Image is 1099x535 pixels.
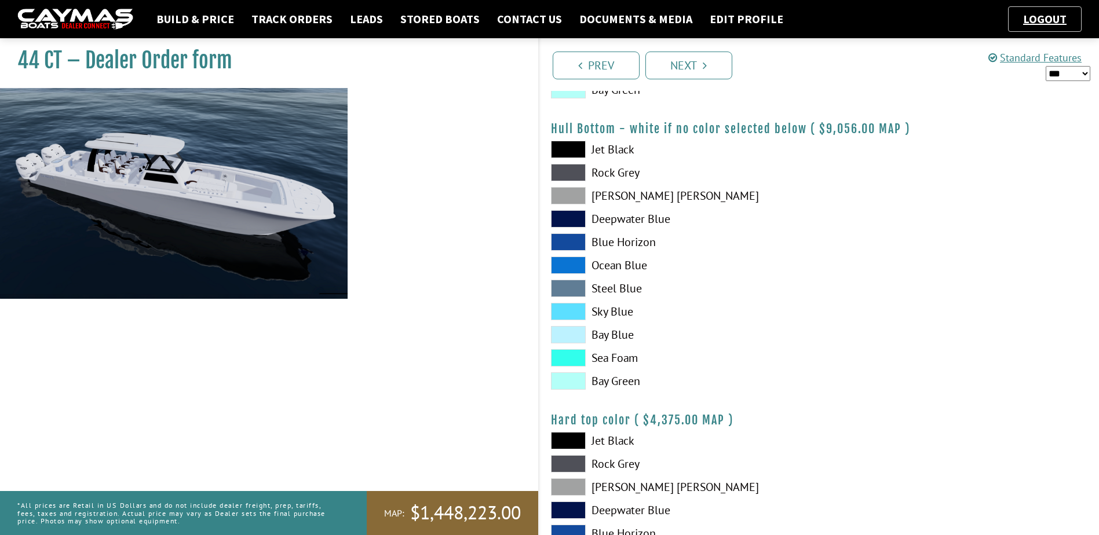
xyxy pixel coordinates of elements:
[819,122,901,136] span: $9,056.00 MAP
[704,12,789,27] a: Edit Profile
[988,51,1082,64] a: Standard Features
[551,478,808,496] label: [PERSON_NAME] [PERSON_NAME]
[551,501,808,519] label: Deepwater Blue
[551,372,808,390] label: Bay Green
[551,164,808,181] label: Rock Grey
[551,455,808,472] label: Rock Grey
[344,12,389,27] a: Leads
[551,210,808,228] label: Deepwater Blue
[551,303,808,320] label: Sky Blue
[551,256,808,274] label: Ocean Blue
[551,141,808,158] label: Jet Black
[246,12,338,27] a: Track Orders
[551,349,808,367] label: Sea Foam
[551,413,1088,427] h4: Hard top color ( )
[551,280,808,297] label: Steel Blue
[395,12,485,27] a: Stored Boats
[367,491,538,535] a: MAP:$1,448,223.00
[551,432,808,449] label: Jet Black
[551,122,1088,136] h4: Hull Bottom - white if no color selected below ( )
[17,496,341,530] p: *All prices are Retail in US Dollars and do not include dealer freight, prep, tariffs, fees, taxe...
[1017,12,1072,26] a: Logout
[551,187,808,204] label: [PERSON_NAME] [PERSON_NAME]
[551,233,808,251] label: Blue Horizon
[553,52,640,79] a: Prev
[410,501,521,525] span: $1,448,223.00
[151,12,240,27] a: Build & Price
[551,326,808,343] label: Bay Blue
[17,47,509,74] h1: 44 CT – Dealer Order form
[491,12,568,27] a: Contact Us
[17,9,133,30] img: caymas-dealer-connect-2ed40d3bc7270c1d8d7ffb4b79bf05adc795679939227970def78ec6f6c03838.gif
[384,507,404,519] span: MAP:
[643,413,725,427] span: $4,375.00 MAP
[645,52,732,79] a: Next
[574,12,698,27] a: Documents & Media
